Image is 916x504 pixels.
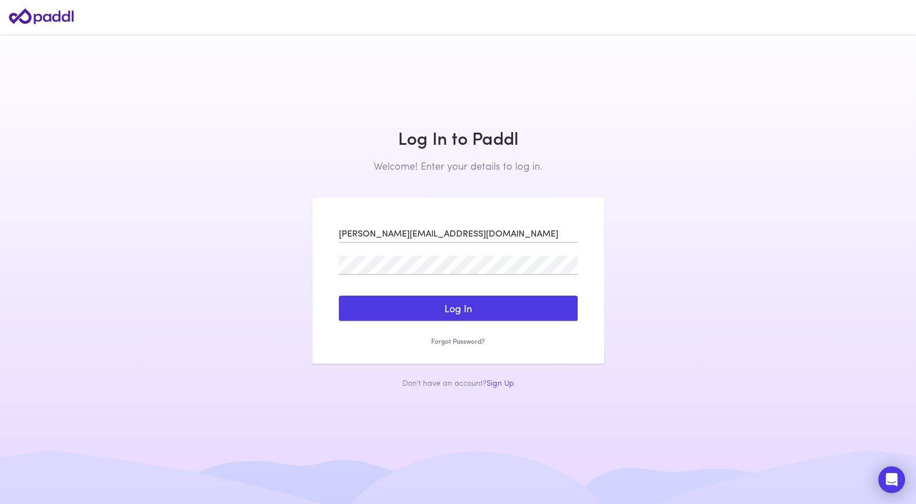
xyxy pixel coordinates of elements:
[486,377,514,388] a: Sign Up
[312,160,604,172] h2: Welcome! Enter your details to log in.
[339,224,578,243] input: Enter your Email
[878,466,905,493] div: Open Intercom Messenger
[339,296,578,321] button: Log In
[339,337,578,346] a: Forgot Password?
[312,127,604,148] h1: Log In to Paddl
[312,377,604,388] div: Don't have an account?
